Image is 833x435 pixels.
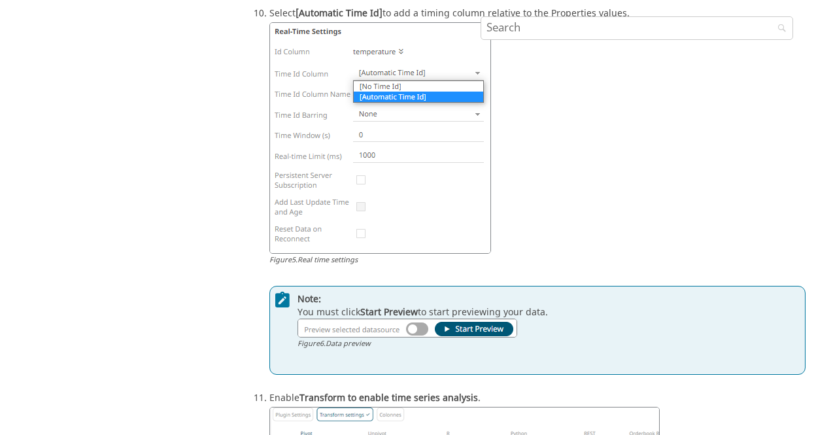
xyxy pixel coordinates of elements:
[297,254,358,266] span: Real time settings
[297,293,801,306] span: Note:
[320,338,324,349] span: 6
[299,391,478,405] span: Transform to enable time series analysis
[326,338,371,349] span: Data preview
[481,16,793,40] input: Search query
[269,286,806,375] div: You must click to start previewing your data.
[324,338,326,349] span: .
[292,254,296,266] span: 5
[269,22,491,254] img: mqtt_realtime_settings.png
[297,338,326,349] span: Figure
[269,4,630,20] span: Select to add a timing column relative to the Properties values.
[296,254,297,266] span: .
[297,319,517,338] img: mqtt_start_preview.png
[360,305,418,319] span: Start Preview
[296,7,382,20] span: [Automatic Time Id]
[269,389,481,405] span: Enable .
[760,16,797,42] button: Search
[269,254,297,266] span: Figure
